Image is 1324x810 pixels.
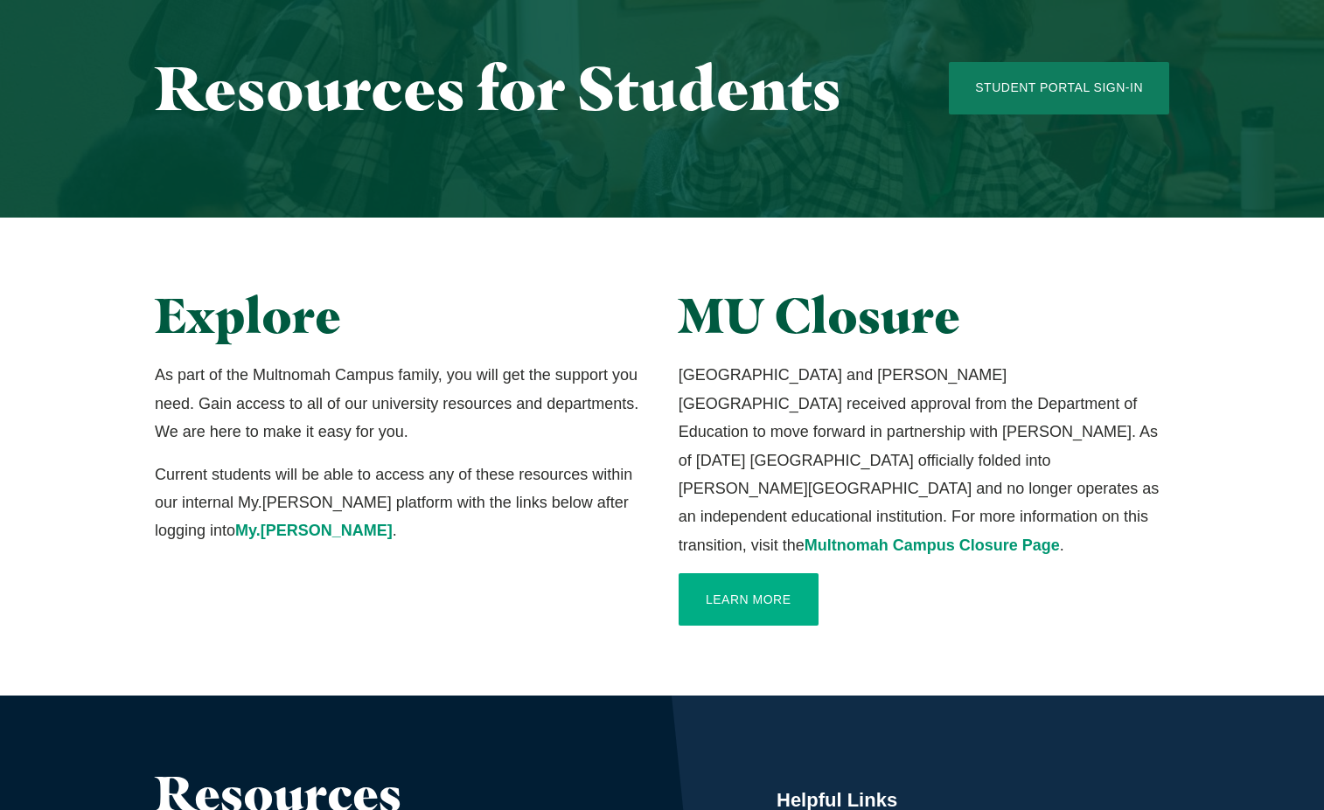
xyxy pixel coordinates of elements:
[155,54,879,121] h1: Resources for Students
[235,522,393,539] a: My.[PERSON_NAME]
[679,287,1169,343] h2: MU Closure
[679,361,1169,559] p: [GEOGRAPHIC_DATA] and [PERSON_NAME][GEOGRAPHIC_DATA] received approval from the Department of Edu...
[155,361,645,446] p: As part of the Multnomah Campus family, you will get the support you need. Gain access to all of ...
[679,573,819,626] a: Learn More
[949,62,1169,114] a: Student Portal Sign-In
[155,287,645,343] h2: Explore
[155,460,645,545] p: Current students will be able to access any of these resources within our internal My.[PERSON_NAM...
[805,537,1060,554] a: Multnomah Campus Closure Page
